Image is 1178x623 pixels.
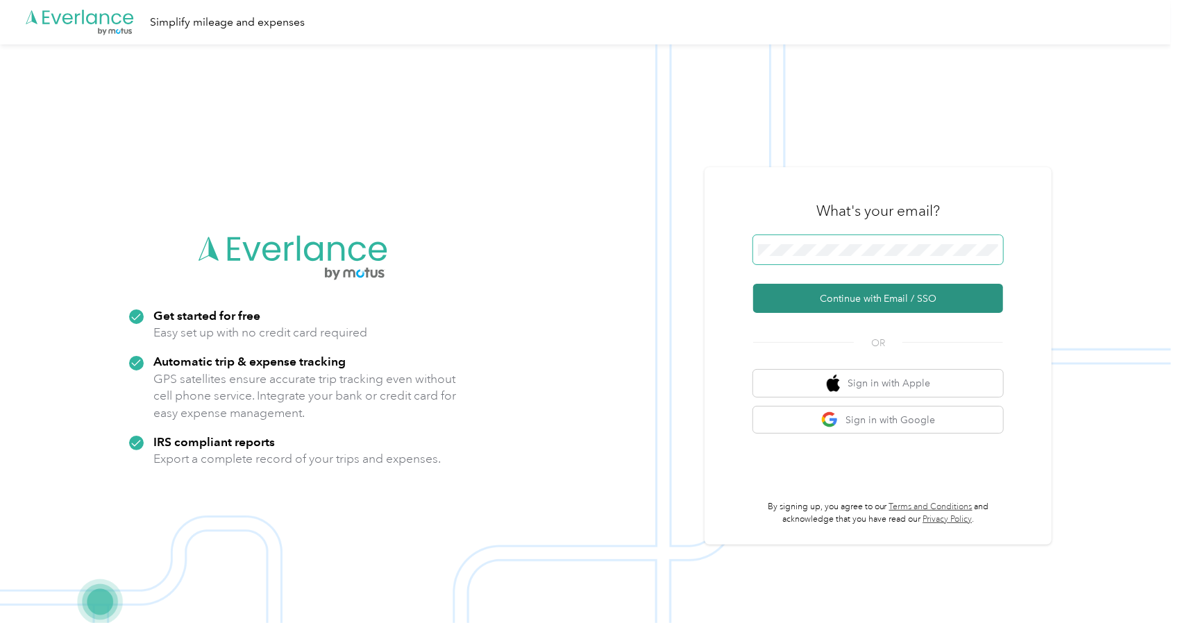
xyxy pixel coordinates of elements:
[153,324,367,341] p: Easy set up with no credit card required
[153,434,275,449] strong: IRS compliant reports
[821,411,839,429] img: google logo
[923,514,972,524] a: Privacy Policy
[753,370,1003,397] button: apple logoSign in with Apple
[753,284,1003,313] button: Continue with Email / SSO
[753,407,1003,434] button: google logoSign in with Google
[889,502,973,512] a: Terms and Conditions
[827,375,841,392] img: apple logo
[854,336,902,350] span: OR
[153,308,260,323] strong: Get started for free
[153,450,441,468] p: Export a complete record of your trips and expenses.
[153,354,346,368] strong: Automatic trip & expense tracking
[153,370,457,422] p: GPS satellites ensure accurate trip tracking even without cell phone service. Integrate your bank...
[150,14,305,31] div: Simplify mileage and expenses
[816,201,940,221] h3: What's your email?
[753,501,1003,525] p: By signing up, you agree to our and acknowledge that you have read our .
